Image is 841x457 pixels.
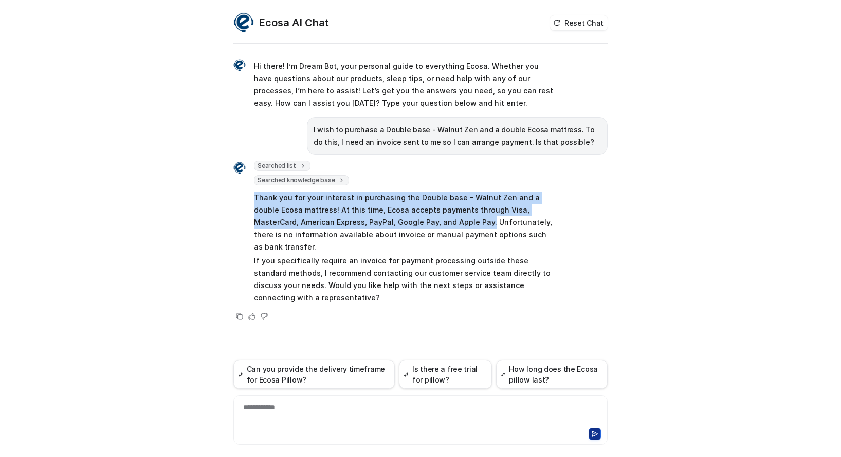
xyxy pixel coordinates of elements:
button: Is there a free trial for pillow? [399,360,492,389]
button: How long does the Ecosa pillow last? [496,360,608,389]
img: Widget [233,162,246,174]
button: Reset Chat [550,15,608,30]
span: Searched list [254,161,310,171]
p: Hi there! I’m Dream Bot, your personal guide to everything Ecosa. Whether you have questions abou... [254,60,555,109]
button: Can you provide the delivery timeframe for Ecosa Pillow? [233,360,395,389]
p: Thank you for your interest in purchasing the Double base - Walnut Zen and a double Ecosa mattres... [254,192,555,253]
img: Widget [233,12,254,33]
p: I wish to purchase a Double base - Walnut Zen and a double Ecosa mattress. To do this, I need an ... [314,124,601,148]
img: Widget [233,59,246,71]
p: If you specifically require an invoice for payment processing outside these standard methods, I r... [254,255,555,304]
span: Searched knowledge base [254,175,349,185]
h2: Ecosa AI Chat [259,15,329,30]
